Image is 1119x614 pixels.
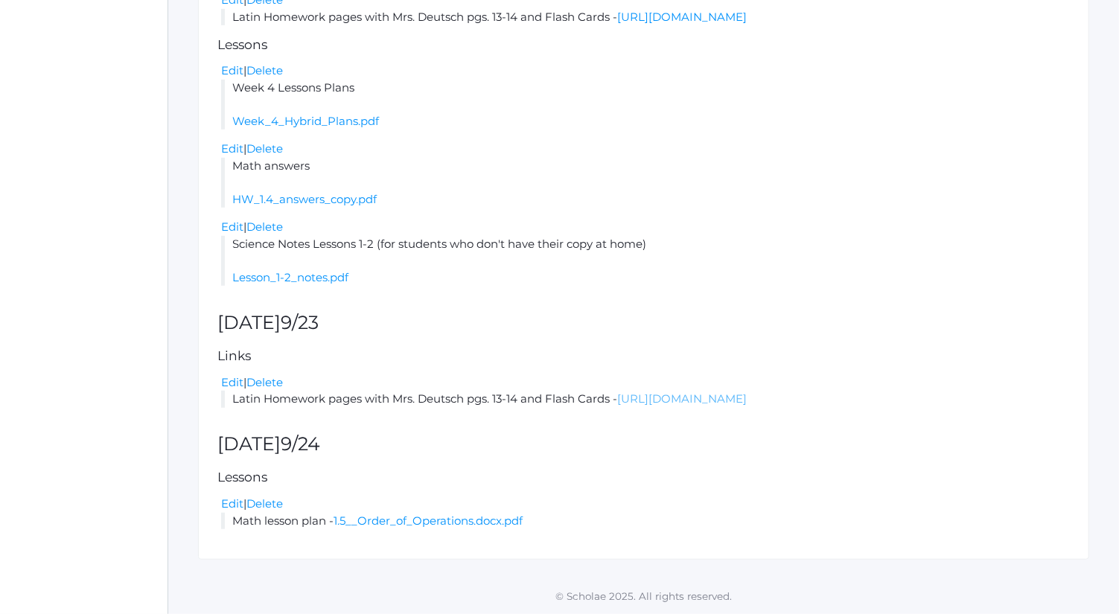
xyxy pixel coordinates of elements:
h2: [DATE] [217,434,1070,455]
a: Delete [246,220,283,234]
a: Edit [221,496,243,511]
a: Delete [246,496,283,511]
a: Week_4_Hybrid_Plans.pdf [232,114,379,128]
a: Delete [246,63,283,77]
p: © Scholae 2025. All rights reserved. [168,589,1119,604]
a: Edit [221,220,243,234]
a: [URL][DOMAIN_NAME] [617,10,747,24]
h2: [DATE] [217,313,1070,333]
a: Delete [246,141,283,156]
li: Science Notes Lessons 1-2 (for students who don't have their copy at home) [221,236,1070,287]
li: Latin Homework pages with Mrs. Deutsch pgs. 13-14 and Flash Cards - [221,9,1070,26]
span: 9/24 [281,432,320,455]
li: Latin Homework pages with Mrs. Deutsch pgs. 13-14 and Flash Cards - [221,391,1070,408]
li: Math lesson plan - [221,513,1070,530]
a: Lesson_1-2_notes.pdf [232,270,348,284]
div: | [221,219,1070,236]
div: | [221,141,1070,158]
h5: Links [217,349,1070,363]
a: HW_1.4_answers_copy.pdf [232,192,377,206]
li: Week 4 Lessons Plans [221,80,1070,130]
li: Math answers [221,158,1070,208]
a: Edit [221,375,243,389]
a: [URL][DOMAIN_NAME] [617,391,747,406]
h5: Lessons [217,38,1070,52]
div: | [221,374,1070,391]
a: Edit [221,141,243,156]
a: Delete [246,375,283,389]
a: 1.5__Order_of_Operations.docx.pdf [334,514,523,528]
div: | [221,63,1070,80]
span: 9/23 [281,311,319,333]
h5: Lessons [217,470,1070,485]
div: | [221,496,1070,513]
a: Edit [221,63,243,77]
